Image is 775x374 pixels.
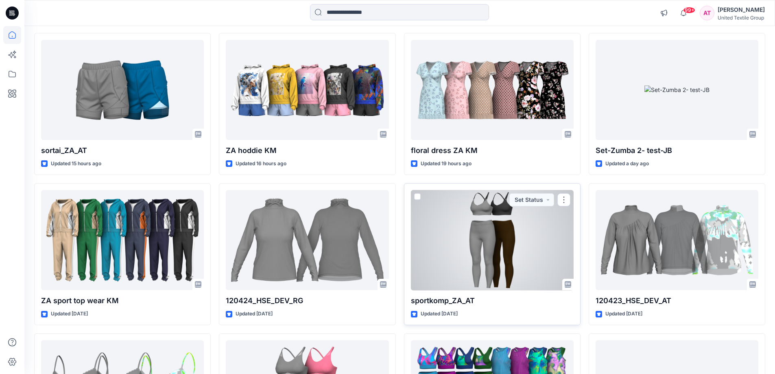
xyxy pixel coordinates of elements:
[411,40,574,140] a: floral dress ZA KM
[683,7,695,13] span: 99+
[421,160,472,168] p: Updated 19 hours ago
[41,40,204,140] a: sortai_ZA_AT
[411,190,574,291] a: sportkomp_ZA_AT
[596,40,758,140] a: Set-Zumba 2- test-JB
[421,310,458,318] p: Updated [DATE]
[226,40,389,140] a: ZA hoddie KM
[605,310,642,318] p: Updated [DATE]
[41,145,204,156] p: sortai_ZA_AT
[51,310,88,318] p: Updated [DATE]
[236,160,286,168] p: Updated 16 hours ago
[236,310,273,318] p: Updated [DATE]
[51,160,101,168] p: Updated 15 hours ago
[41,295,204,306] p: ZA sport top wear KM
[700,6,714,20] div: AT
[718,5,765,15] div: [PERSON_NAME]
[596,190,758,291] a: 120423_HSE_DEV_AT
[596,295,758,306] p: 120423_HSE_DEV_AT
[596,145,758,156] p: Set-Zumba 2- test-JB
[226,190,389,291] a: 120424_HSE_DEV_RG
[41,190,204,291] a: ZA sport top wear KM
[605,160,649,168] p: Updated a day ago
[226,145,389,156] p: ZA hoddie KM
[718,15,765,21] div: United Textile Group
[411,295,574,306] p: sportkomp_ZA_AT
[411,145,574,156] p: floral dress ZA KM
[226,295,389,306] p: 120424_HSE_DEV_RG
